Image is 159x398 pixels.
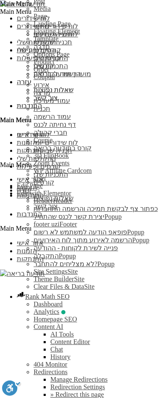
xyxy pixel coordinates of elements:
[17,15,50,22] a: לוח שידורים
[50,331,74,338] a: Content AI Tools
[17,293,70,300] a: Rank Math Dashboard
[34,54,68,62] a: התכניות שלי
[34,70,91,77] a: מועדון תודעה בריאה
[17,163,61,170] a: קורסים ופעילות
[50,391,104,398] a: Redirect the current URL
[17,46,61,54] a: קורסים ופעילות
[17,39,56,46] a: ההקלטות שלי
[34,171,68,178] a: התכניות שלי
[84,283,94,290] span: Site
[34,62,54,69] a: קורסים
[17,255,44,262] a: התנתקות
[17,247,37,254] a: הזמנות
[34,179,54,186] a: קורסים
[74,275,84,282] span: Site
[17,187,31,194] a: עזרה
[34,361,67,368] a: Review 404 errors on your site
[34,147,72,154] a: תכניה שבועית
[25,293,70,300] span: Rank Math SEO
[50,376,107,383] a: Create and edit redirections
[17,211,42,218] a: התנדבות
[17,155,56,162] a: ההקלטות שלי
[34,31,72,38] a: תכניה שבועית
[50,338,90,345] a: Content AI Editor
[34,316,77,323] a: Edit Homepage SEO Settings
[34,308,65,315] a: Review analytics and sitemaps
[34,283,84,290] span: Clear Files & Data
[34,94,58,101] a: צור קשר
[34,203,58,210] a: צור קשר
[34,323,63,330] a: Content AI
[17,131,50,138] a: לוח שידורים
[17,102,42,109] a: התנדבות
[34,139,78,146] a: לוח שידורים יומי
[50,353,70,360] a: Content AI History
[34,195,73,202] a: שאלות נפוצות
[50,383,105,390] a: Redirection Settings
[34,23,78,30] a: לוח שידורים יומי
[34,275,84,282] a: Theme BuilderSite
[34,283,94,290] a: Clear Files & DataSite
[50,346,63,353] a: Content AI Chat
[17,239,44,247] a: אזור אישי
[34,275,74,282] span: Theme Builder
[34,368,68,375] a: Create and edit redirections
[34,300,63,308] a: Dashboard
[34,86,73,93] a: שאלות נפוצות
[17,78,31,85] a: עזרה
